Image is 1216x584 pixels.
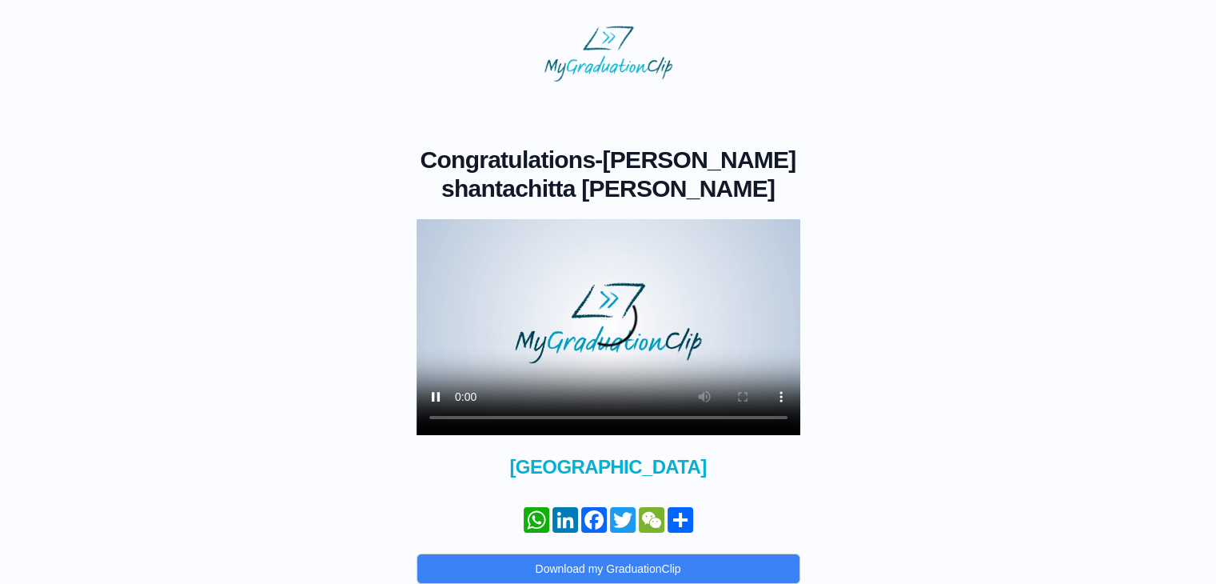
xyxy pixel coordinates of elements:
[522,507,551,533] a: WhatsApp
[417,454,800,480] span: [GEOGRAPHIC_DATA]
[551,507,580,533] a: LinkedIn
[666,507,695,533] a: Share
[441,146,796,202] span: [PERSON_NAME] shantachitta [PERSON_NAME]
[580,507,608,533] a: Facebook
[417,554,800,584] button: Download my GraduationClip
[417,146,800,203] h1: -
[544,26,672,82] img: MyGraduationClip
[421,146,596,173] span: Congratulations
[637,507,666,533] a: WeChat
[608,507,637,533] a: Twitter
